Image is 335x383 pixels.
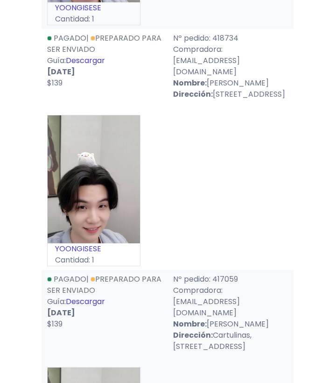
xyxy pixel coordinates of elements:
[173,89,288,100] p: [STREET_ADDRESS]
[173,285,288,319] p: Compradora: [EMAIL_ADDRESS][DOMAIN_NAME]
[54,274,86,284] span: Pagado
[173,274,288,285] p: Nº pedido: 417059
[173,319,207,329] strong: Nombre:
[47,274,161,296] a: Preparado para ser enviado
[42,33,167,100] div: | Guía:
[47,33,161,55] a: Preparado para ser enviado
[173,44,288,78] p: Compradora: [EMAIL_ADDRESS][DOMAIN_NAME]
[55,2,101,13] a: YOONGISESE
[66,55,105,66] a: Descargar
[47,66,162,78] p: [DATE]
[173,78,207,88] strong: Nombre:
[173,78,288,89] p: [PERSON_NAME]
[173,319,288,330] p: [PERSON_NAME]
[47,319,63,329] span: $139
[54,33,86,43] span: Pagado
[173,89,213,99] strong: Dirección:
[66,296,105,307] a: Descargar
[42,274,167,352] div: | Guía:
[173,33,288,44] p: Nº pedido: 418734
[173,330,288,352] p: Cartulinas, [STREET_ADDRESS]
[173,330,213,340] strong: Dirección:
[48,115,140,244] img: small_1715189432880.jpeg
[47,78,63,88] span: $139
[47,307,162,319] p: [DATE]
[48,14,140,25] p: Cantidad: 1
[48,255,140,266] p: Cantidad: 1
[55,243,101,254] a: YOONGISESE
